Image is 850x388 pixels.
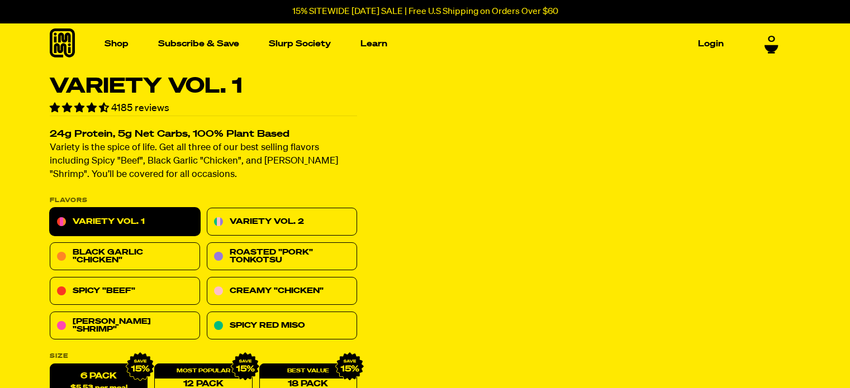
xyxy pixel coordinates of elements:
[207,277,357,305] a: Creamy "Chicken"
[50,208,200,236] a: Variety Vol. 1
[264,35,335,52] a: Slurp Society
[292,7,558,17] p: 15% SITEWIDE [DATE] SALE | Free U.S Shipping on Orders Over $60
[207,312,357,340] a: Spicy Red Miso
[50,198,357,204] p: Flavors
[50,76,357,97] h1: Variety Vol. 1
[207,208,357,236] a: Variety Vol. 2
[111,103,169,113] span: 4185 reviews
[768,33,775,43] span: 0
[50,130,357,140] h2: 24g Protein, 5g Net Carbs, 100% Plant Based
[694,35,728,52] a: Login
[50,277,200,305] a: Spicy "Beef"
[100,35,133,52] a: Shop
[50,243,200,271] a: Black Garlic "Chicken"
[126,352,155,381] img: IMG_9632.png
[207,243,357,271] a: Roasted "Pork" Tonkotsu
[50,353,357,360] label: Size
[764,33,778,52] a: 0
[335,352,364,381] img: IMG_9632.png
[100,23,728,64] nav: Main navigation
[50,103,111,113] span: 4.55 stars
[50,142,357,182] p: Variety is the spice of life. Get all three of our best selling flavors including Spicy "Beef", B...
[50,312,200,340] a: [PERSON_NAME] "Shrimp"
[154,35,244,52] a: Subscribe & Save
[230,352,259,381] img: IMG_9632.png
[356,35,392,52] a: Learn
